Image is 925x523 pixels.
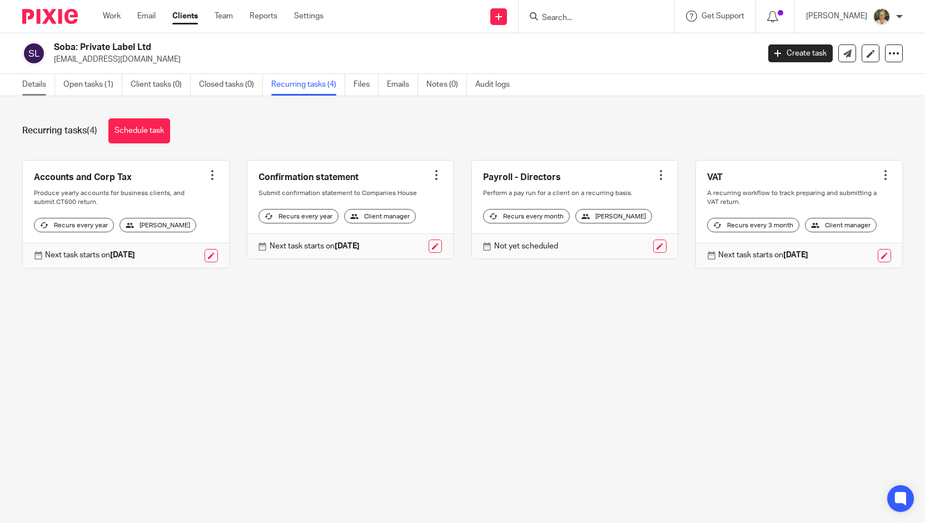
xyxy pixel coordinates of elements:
a: Client tasks (0) [131,74,191,96]
p: [PERSON_NAME] [806,11,867,22]
a: Work [103,11,121,22]
a: Notes (0) [426,74,467,96]
a: Clients [172,11,198,22]
a: Emails [387,74,418,96]
a: Audit logs [475,74,518,96]
h1: Recurring tasks [22,125,97,137]
a: Settings [294,11,324,22]
a: Open tasks (1) [63,74,122,96]
div: Recurs every year [258,209,339,223]
a: Details [22,74,55,96]
a: Recurring tasks (4) [271,74,345,96]
span: Get Support [702,12,744,20]
strong: [DATE] [110,251,135,259]
div: Recurs every month [483,209,570,223]
div: Recurs every year [34,218,114,232]
p: Not yet scheduled [494,241,558,252]
div: Client manager [805,218,877,232]
div: [PERSON_NAME] [575,209,652,223]
span: (4) [87,126,97,135]
a: Files [354,74,379,96]
a: Closed tasks (0) [199,74,263,96]
div: Client manager [344,209,416,223]
h2: Soba: Private Label Ltd [54,42,612,53]
input: Search [541,13,641,23]
p: [EMAIL_ADDRESS][DOMAIN_NAME] [54,54,752,65]
a: Email [137,11,156,22]
a: Schedule task [108,118,170,143]
strong: [DATE] [335,242,360,250]
div: Recurs every 3 month [707,218,799,232]
div: [PERSON_NAME] [120,218,196,232]
a: Create task [768,44,833,62]
img: svg%3E [22,42,46,65]
a: Team [215,11,233,22]
p: Next task starts on [718,250,808,261]
strong: [DATE] [783,251,808,259]
p: Next task starts on [45,250,135,261]
img: Pete%20with%20glasses.jpg [873,8,891,26]
p: Next task starts on [270,241,360,252]
a: Reports [250,11,277,22]
img: Pixie [22,9,78,24]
